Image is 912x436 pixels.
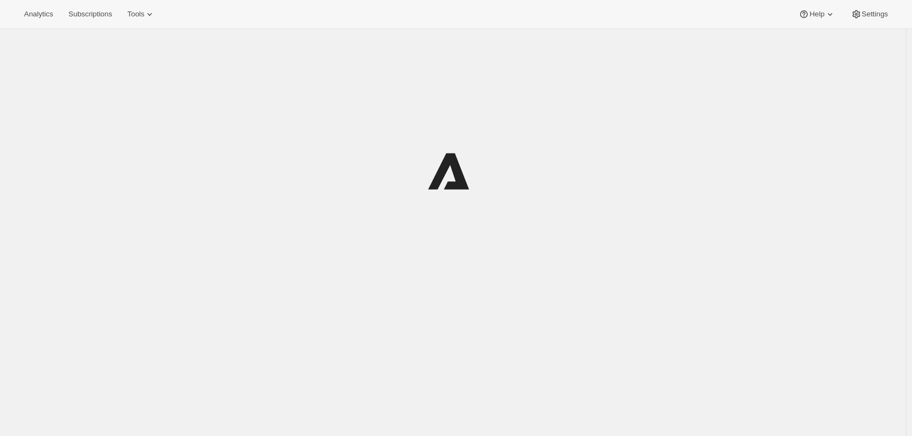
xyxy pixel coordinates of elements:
[862,10,888,19] span: Settings
[792,7,842,22] button: Help
[121,7,162,22] button: Tools
[809,10,824,19] span: Help
[62,7,119,22] button: Subscriptions
[68,10,112,19] span: Subscriptions
[17,7,60,22] button: Analytics
[844,7,895,22] button: Settings
[24,10,53,19] span: Analytics
[127,10,144,19] span: Tools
